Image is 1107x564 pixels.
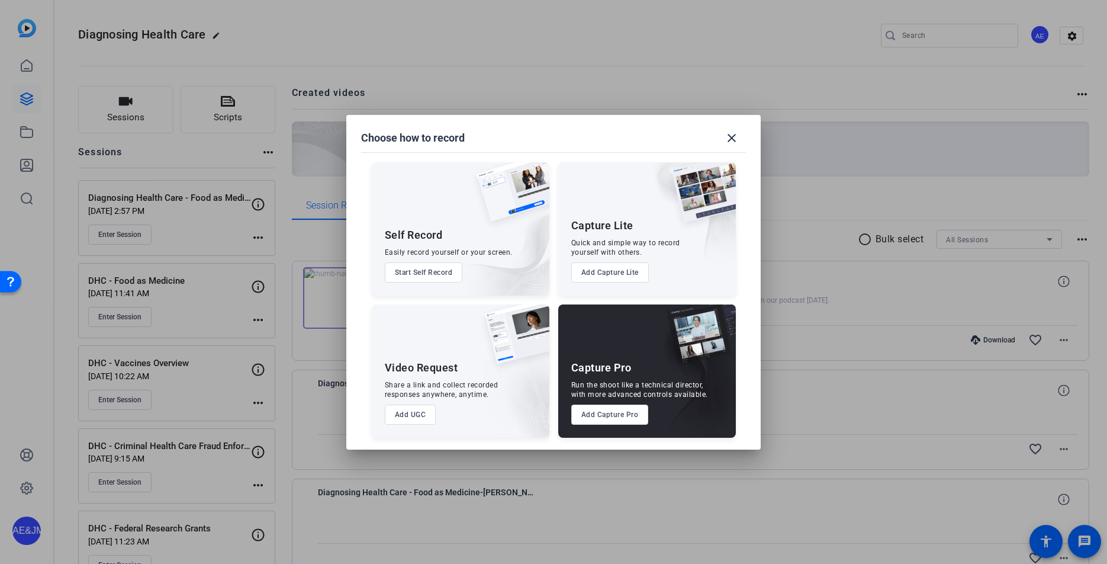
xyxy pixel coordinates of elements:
button: Add UGC [385,405,436,425]
div: Easily record yourself or your screen. [385,248,513,257]
img: capture-lite.png [662,162,736,235]
button: Add Capture Pro [571,405,649,425]
img: embarkstudio-capture-pro.png [648,319,736,438]
button: Start Self Record [385,262,463,283]
div: Video Request [385,361,458,375]
h1: Choose how to record [361,131,465,145]
button: Add Capture Lite [571,262,649,283]
img: embarkstudio-capture-lite.png [630,162,736,281]
div: Capture Lite [571,219,633,233]
div: Run the shoot like a technical director, with more advanced controls available. [571,380,708,399]
img: self-record.png [468,162,549,233]
div: Share a link and collect recorded responses anywhere, anytime. [385,380,498,399]
div: Quick and simple way to record yourself with others. [571,238,680,257]
img: embarkstudio-ugc-content.png [481,341,549,438]
img: ugc-content.png [476,305,549,376]
div: Capture Pro [571,361,632,375]
div: Self Record [385,228,443,242]
mat-icon: close [725,131,739,145]
img: embarkstudio-self-record.png [446,188,549,296]
img: capture-pro.png [658,305,736,377]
